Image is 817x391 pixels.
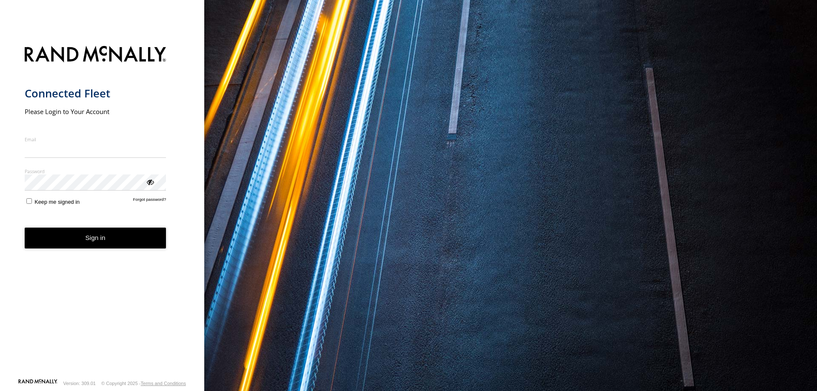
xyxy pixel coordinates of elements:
[26,198,32,204] input: Keep me signed in
[25,228,166,248] button: Sign in
[34,199,80,205] span: Keep me signed in
[25,136,166,143] label: Email
[101,381,186,386] div: © Copyright 2025 -
[141,381,186,386] a: Terms and Conditions
[146,177,154,186] div: ViewPassword
[25,41,180,378] form: main
[63,381,96,386] div: Version: 309.01
[133,197,166,205] a: Forgot password?
[25,44,166,66] img: Rand McNally
[25,107,166,116] h2: Please Login to Your Account
[18,379,57,388] a: Visit our Website
[25,168,166,174] label: Password
[25,86,166,100] h1: Connected Fleet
